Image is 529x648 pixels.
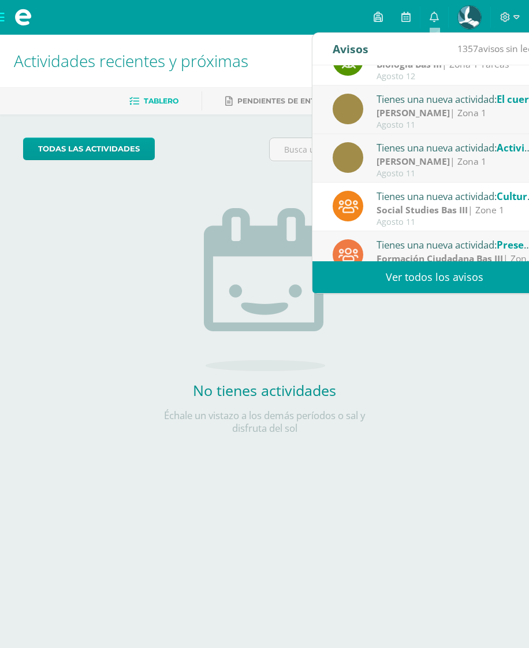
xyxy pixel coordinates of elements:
[225,92,336,110] a: Pendientes de entrega
[149,380,380,400] h2: No tienes actividades
[377,106,450,119] strong: [PERSON_NAME]
[333,33,368,65] div: Avisos
[377,155,450,168] strong: [PERSON_NAME]
[458,6,481,29] img: b9dee08b6367668a29d4a457eadb46b5.png
[14,50,248,72] span: Actividades recientes y próximas
[144,97,178,105] span: Tablero
[23,138,155,160] a: todas las Actividades
[129,92,178,110] a: Tablero
[270,138,505,161] input: Busca una actividad próxima aquí...
[149,409,380,435] p: Échale un vistazo a los demás períodos o sal y disfruta del sol
[377,203,468,216] strong: Social Studies Bas III
[204,208,325,371] img: no_activities.png
[457,42,478,55] span: 1357
[237,97,336,105] span: Pendientes de entrega
[377,252,503,265] strong: Formación Ciudadana Bas III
